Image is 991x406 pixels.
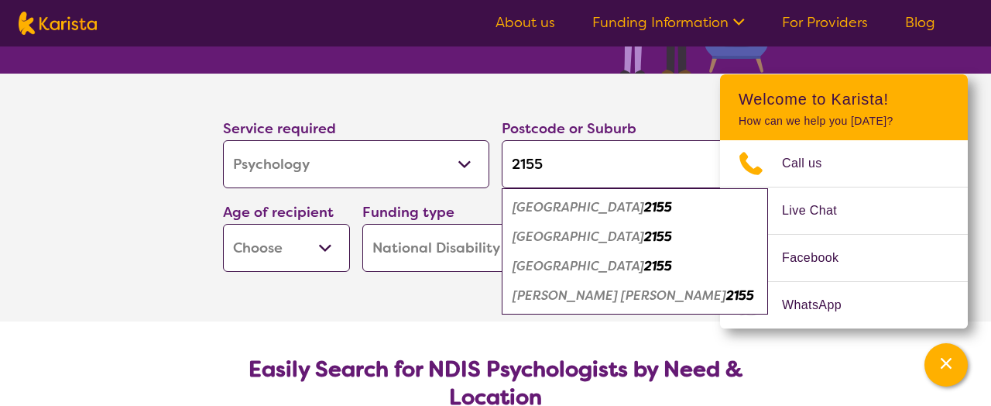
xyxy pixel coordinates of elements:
[509,193,760,222] div: Beaumont Hills 2155
[726,287,754,304] em: 2155
[509,222,760,252] div: Kellyville 2155
[502,140,768,188] input: Type
[782,294,860,317] span: WhatsApp
[513,199,644,215] em: [GEOGRAPHIC_DATA]
[223,119,336,138] label: Service required
[739,90,949,108] h2: Welcome to Karista!
[509,281,760,311] div: Rouse Hill 2155
[513,258,644,274] em: [GEOGRAPHIC_DATA]
[782,246,857,270] span: Facebook
[782,199,856,222] span: Live Chat
[513,229,644,245] em: [GEOGRAPHIC_DATA]
[924,343,968,387] button: Channel Menu
[495,13,555,32] a: About us
[644,258,672,274] em: 2155
[513,287,726,304] em: [PERSON_NAME] [PERSON_NAME]
[782,152,841,175] span: Call us
[782,13,868,32] a: For Providers
[19,12,97,35] img: Karista logo
[592,13,745,32] a: Funding Information
[739,115,949,128] p: How can we help you [DATE]?
[644,229,672,245] em: 2155
[720,282,968,329] a: Web link opens in a new tab.
[644,199,672,215] em: 2155
[502,119,636,138] label: Postcode or Suburb
[720,140,968,329] ul: Choose channel
[905,13,935,32] a: Blog
[720,74,968,329] div: Channel Menu
[509,252,760,281] div: Kellyville Ridge 2155
[362,203,454,222] label: Funding type
[223,203,334,222] label: Age of recipient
